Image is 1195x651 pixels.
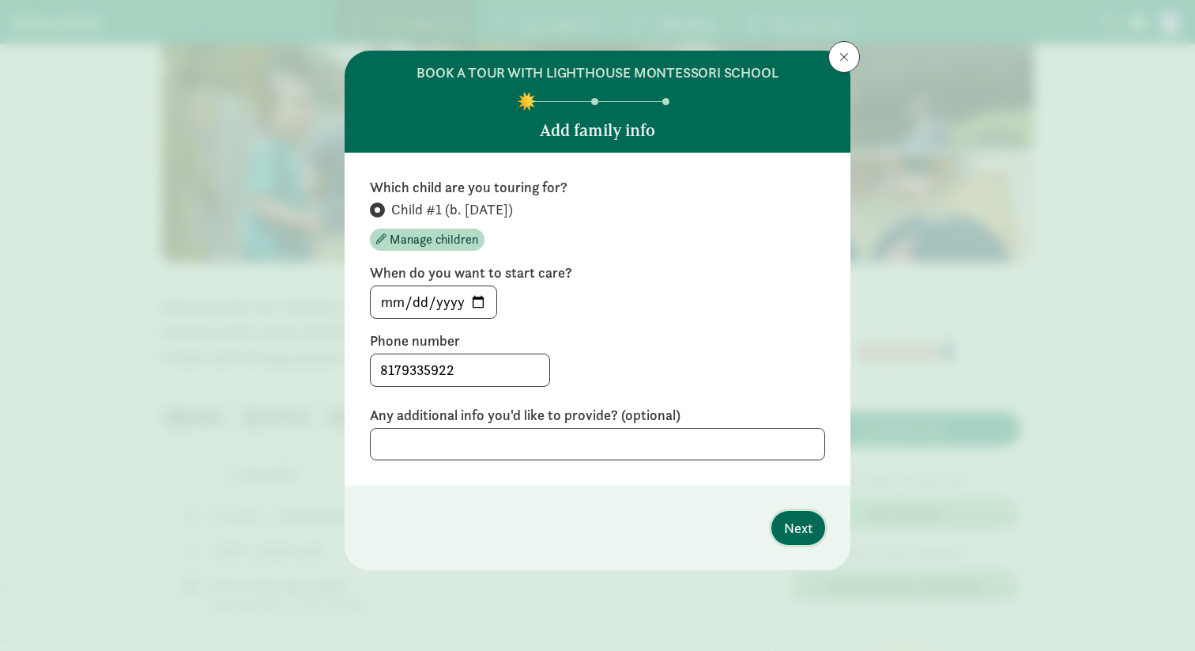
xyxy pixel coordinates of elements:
[370,406,825,425] label: Any additional info you'd like to provide? (optional)
[390,230,478,249] span: Manage children
[784,517,812,539] span: Next
[370,178,825,197] label: Which child are you touring for?
[370,331,825,350] label: Phone number
[371,354,549,386] input: 5555555555
[370,229,484,251] button: Manage children
[417,63,778,82] h6: BOOK A TOUR WITH LIGHTHOUSE MONTESSORI SCHOOL
[391,200,513,219] span: Child #1 (b. [DATE])
[540,121,655,140] h5: Add family info
[771,511,825,545] button: Next
[370,263,825,282] label: When do you want to start care?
